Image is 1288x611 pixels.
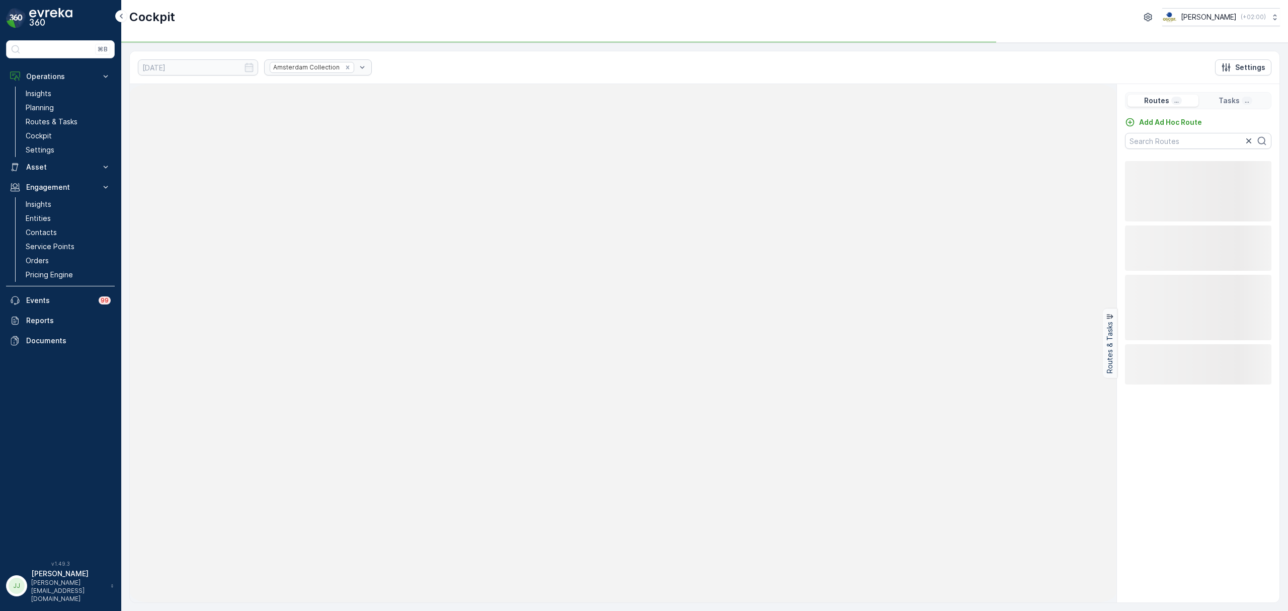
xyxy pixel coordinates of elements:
[22,225,115,240] a: Contacts
[26,316,111,326] p: Reports
[22,197,115,211] a: Insights
[6,157,115,177] button: Asset
[26,199,51,209] p: Insights
[129,9,175,25] p: Cockpit
[1241,13,1266,21] p: ( +02:00 )
[22,87,115,101] a: Insights
[6,290,115,311] a: Events99
[26,213,51,223] p: Entities
[6,311,115,331] a: Reports
[22,240,115,254] a: Service Points
[6,331,115,351] a: Documents
[22,101,115,115] a: Planning
[6,177,115,197] button: Engagement
[22,143,115,157] a: Settings
[26,103,54,113] p: Planning
[1244,97,1250,105] p: ...
[29,8,72,28] img: logo_dark-DEwI_e13.png
[26,295,93,306] p: Events
[26,71,95,82] p: Operations
[1125,117,1202,127] a: Add Ad Hoc Route
[101,296,109,304] p: 99
[26,336,111,346] p: Documents
[26,182,95,192] p: Engagement
[1105,322,1115,373] p: Routes & Tasks
[138,59,258,75] input: dd/mm/yyyy
[22,268,115,282] a: Pricing Engine
[26,145,54,155] p: Settings
[26,131,52,141] p: Cockpit
[1139,117,1202,127] p: Add Ad Hoc Route
[1219,96,1240,106] p: Tasks
[1235,62,1265,72] p: Settings
[1215,59,1271,75] button: Settings
[1144,96,1169,106] p: Routes
[1125,133,1271,149] input: Search Routes
[22,254,115,268] a: Orders
[1162,12,1177,23] img: basis-logo_rgb2x.png
[22,129,115,143] a: Cockpit
[98,45,108,53] p: ⌘B
[22,115,115,129] a: Routes & Tasks
[1181,12,1237,22] p: [PERSON_NAME]
[6,561,115,567] span: v 1.49.3
[31,569,106,579] p: [PERSON_NAME]
[22,211,115,225] a: Entities
[26,256,49,266] p: Orders
[26,117,77,127] p: Routes & Tasks
[31,579,106,603] p: [PERSON_NAME][EMAIL_ADDRESS][DOMAIN_NAME]
[26,162,95,172] p: Asset
[9,578,25,594] div: JJ
[6,569,115,603] button: JJ[PERSON_NAME][PERSON_NAME][EMAIL_ADDRESS][DOMAIN_NAME]
[1173,97,1180,105] p: ...
[1162,8,1280,26] button: [PERSON_NAME](+02:00)
[26,270,73,280] p: Pricing Engine
[6,8,26,28] img: logo
[26,227,57,238] p: Contacts
[6,66,115,87] button: Operations
[26,242,74,252] p: Service Points
[26,89,51,99] p: Insights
